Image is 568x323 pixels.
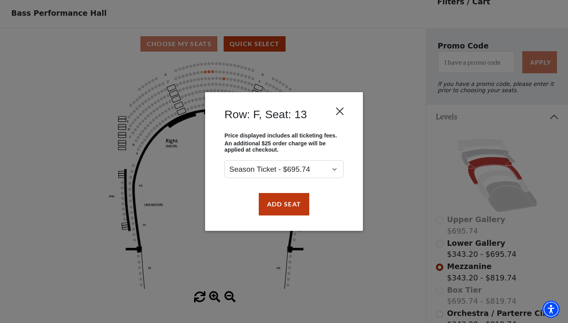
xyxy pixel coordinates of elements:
[542,301,560,318] div: Accessibility Menu
[224,108,307,121] h4: Row: F, Seat: 13
[259,193,309,215] button: Add Seat
[333,104,348,119] button: Close
[224,141,344,153] p: An additional $25 order charge will be applied at checkout.
[224,132,344,139] p: Price displayed includes all ticketing fees.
